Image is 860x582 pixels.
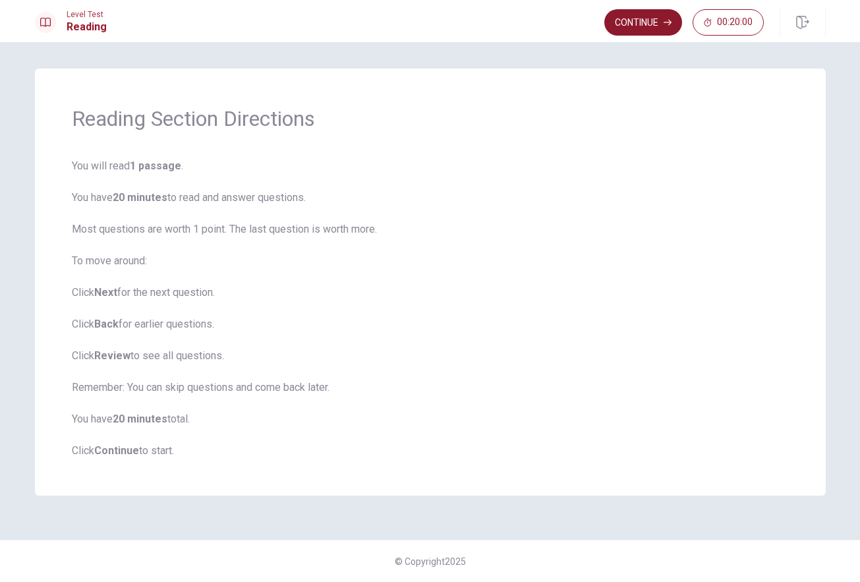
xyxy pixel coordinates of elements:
[94,444,139,457] b: Continue
[395,556,466,567] span: © Copyright 2025
[67,19,107,35] h1: Reading
[113,413,167,425] b: 20 minutes
[717,17,753,28] span: 00:20:00
[94,349,130,362] b: Review
[94,286,117,299] b: Next
[130,160,181,172] b: 1 passage
[72,105,789,132] h1: Reading Section Directions
[693,9,764,36] button: 00:20:00
[94,318,119,330] b: Back
[604,9,682,36] button: Continue
[72,158,789,459] span: You will read . You have to read and answer questions. Most questions are worth 1 point. The last...
[67,10,107,19] span: Level Test
[113,191,167,204] b: 20 minutes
